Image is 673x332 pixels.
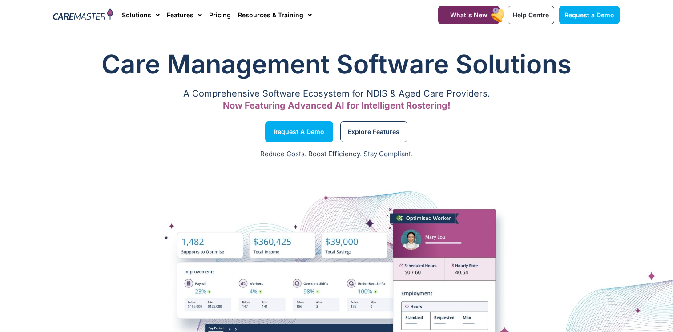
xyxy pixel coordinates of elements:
h1: Care Management Software Solutions [53,46,620,82]
a: Request a Demo [559,6,620,24]
p: Reduce Costs. Boost Efficiency. Stay Compliant. [5,149,668,159]
span: What's New [450,11,488,19]
p: A Comprehensive Software Ecosystem for NDIS & Aged Care Providers. [53,91,620,97]
span: Request a Demo [274,130,324,134]
img: CareMaster Logo [53,8,113,22]
span: Explore Features [348,130,399,134]
a: Explore Features [340,121,407,142]
span: Request a Demo [564,11,614,19]
span: Help Centre [513,11,549,19]
a: What's New [438,6,500,24]
a: Help Centre [508,6,554,24]
span: Now Featuring Advanced AI for Intelligent Rostering! [223,100,451,111]
a: Request a Demo [265,121,333,142]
